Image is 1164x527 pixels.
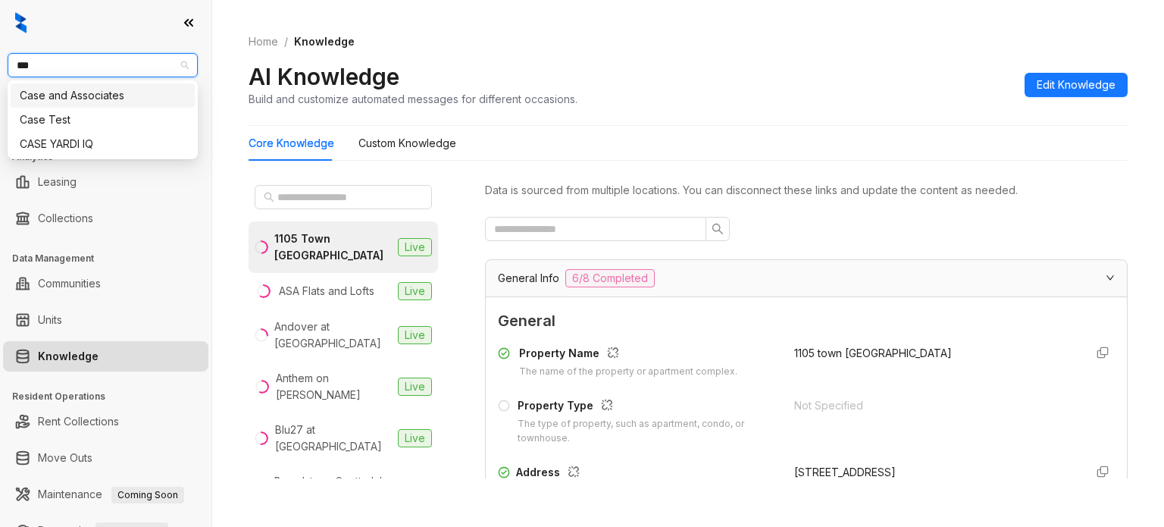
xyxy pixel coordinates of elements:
[3,167,208,197] li: Leasing
[3,341,208,372] li: Knowledge
[398,429,432,447] span: Live
[358,135,456,152] div: Custom Knowledge
[3,406,208,437] li: Rent Collections
[274,473,392,507] div: Broadstone Scottsdale Quarter
[498,309,1115,333] span: General
[20,111,186,128] div: Case Test
[249,62,399,91] h2: AI Knowledge
[712,223,724,235] span: search
[518,397,775,417] div: Property Type
[38,341,99,372] a: Knowledge
[12,252,211,265] h3: Data Management
[398,238,432,256] span: Live
[38,406,119,437] a: Rent Collections
[38,305,62,335] a: Units
[11,83,195,108] div: Case and Associates
[275,422,392,455] div: Blu27 at [GEOGRAPHIC_DATA]
[274,318,392,352] div: Andover at [GEOGRAPHIC_DATA]
[3,305,208,335] li: Units
[3,268,208,299] li: Communities
[279,283,374,300] div: ASA Flats and Lofts
[3,203,208,234] li: Collections
[38,268,101,299] a: Communities
[398,326,432,344] span: Live
[1106,273,1115,282] span: expanded
[3,443,208,473] li: Move Outs
[15,12,27,33] img: logo
[12,390,211,403] h3: Resident Operations
[249,91,577,107] div: Build and customize automated messages for different occasions.
[20,136,186,152] div: CASE YARDI IQ
[264,192,274,202] span: search
[3,102,208,132] li: Leads
[11,132,195,156] div: CASE YARDI IQ
[516,464,776,484] div: Address
[38,203,93,234] a: Collections
[284,33,288,50] li: /
[486,260,1127,296] div: General Info6/8 Completed
[794,397,1072,414] div: Not Specified
[38,443,92,473] a: Move Outs
[485,182,1128,199] div: Data is sourced from multiple locations. You can disconnect these links and update the content as...
[276,370,392,403] div: Anthem on [PERSON_NAME]
[249,135,334,152] div: Core Knowledge
[274,231,392,264] div: 1105 Town [GEOGRAPHIC_DATA]
[38,167,77,197] a: Leasing
[1037,77,1115,93] span: Edit Knowledge
[518,417,775,446] div: The type of property, such as apartment, condo, or townhouse.
[398,378,432,396] span: Live
[1025,73,1128,97] button: Edit Knowledge
[3,479,208,510] li: Maintenance
[519,365,737,379] div: The name of the property or apartment complex.
[794,347,952,359] span: 1105 town [GEOGRAPHIC_DATA]
[398,282,432,300] span: Live
[11,108,195,132] div: Case Test
[498,270,559,287] span: General Info
[294,35,355,48] span: Knowledge
[565,269,655,287] span: 6/8 Completed
[794,464,1072,481] div: [STREET_ADDRESS]
[111,487,184,503] span: Coming Soon
[246,33,281,50] a: Home
[20,87,186,104] div: Case and Associates
[519,345,737,365] div: Property Name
